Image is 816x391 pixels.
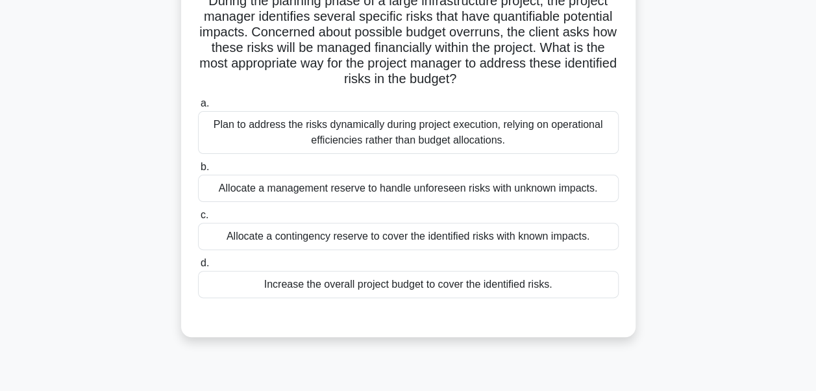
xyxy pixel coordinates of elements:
[201,209,208,220] span: c.
[198,223,619,250] div: Allocate a contingency reserve to cover the identified risks with known impacts.
[201,161,209,172] span: b.
[198,271,619,298] div: Increase the overall project budget to cover the identified risks.
[198,111,619,154] div: Plan to address the risks dynamically during project execution, relying on operational efficienci...
[198,175,619,202] div: Allocate a management reserve to handle unforeseen risks with unknown impacts.
[201,257,209,268] span: d.
[201,97,209,108] span: a.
